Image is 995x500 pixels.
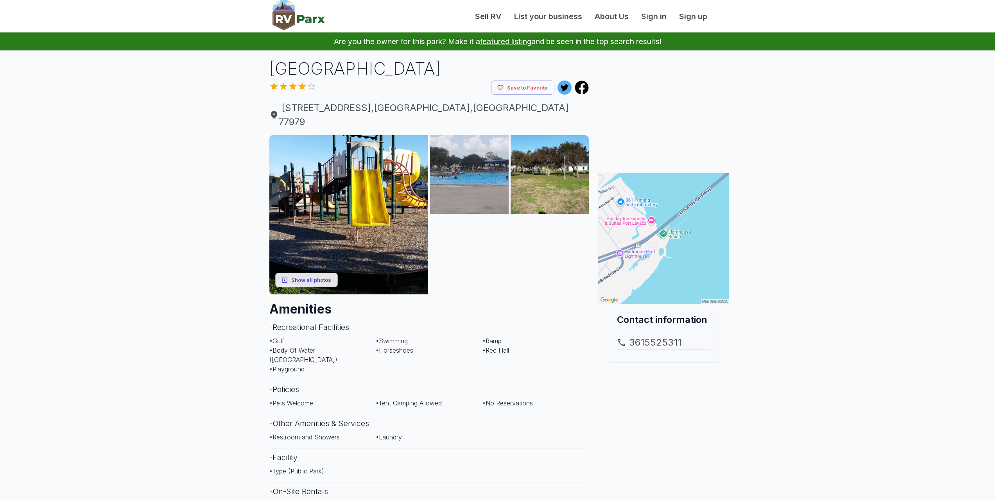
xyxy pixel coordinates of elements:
h3: - Recreational Facilities [269,318,589,336]
img: AAcXr8rkBnWOjPjCCqQz4k-oznRTM2HgBeSDqVtHkF-NuuzsAKuDIBJIDTcjnQ2X5dYJ1KvMg-kAwg5nQDrOud_pHLaLSmKiS... [269,135,428,294]
span: • No Reservations [482,399,533,407]
iframe: Advertisement [598,57,729,154]
a: Sell RV [469,11,508,22]
span: • Playground [269,365,305,373]
img: AAcXr8rc2L2iSHHTJRkUVDgB90Mi3Dbh9XAZMj42r4tFKxEOUPFRquWJtF85UEjLOl5_P9-DK1xZyggnAeDv8StqER7f5cFAo... [511,216,589,294]
a: Sign in [635,11,673,22]
span: • Body Of Water ([GEOGRAPHIC_DATA]) [269,346,337,364]
a: featured listing [480,37,531,46]
a: [STREET_ADDRESS],[GEOGRAPHIC_DATA],[GEOGRAPHIC_DATA] 77979 [269,101,589,129]
p: Are you the owner for this park? Make it a and be seen in the top search results! [9,32,986,50]
img: AAcXr8r5J9Dvh_KoxjhGjWCmLEvQ-CC2OWRdstiwgmDUM9U7GmaSTIlFSV3kEAuMwClAJUCl3r5rkUYaCVAHHLlser9jTlw5V... [430,216,509,294]
img: AAcXr8p9AhYiEWHArLjgROJkXC1xRDGO-gkQGDjWQOs9T8o7dtWUYvSkCLYmCN4cmGKbxVphNi8M4VmefW0sHQtjDO1DrtZZg... [430,135,509,214]
span: • Tent Camping Allowed [376,399,442,407]
a: About Us [588,11,635,22]
h3: - Facility [269,448,589,466]
span: • Horseshoes [376,346,413,354]
span: • Rec Hall [482,346,509,354]
img: AAcXr8pGAMgzBO-AMMyI_YaYb_BbPTbc0-Iek6O5EiSDjujs_RFC-jqaQXgEBnAGJcbVWcsK_5_1X58Phd1cZ79v7r6pjFrAp... [511,135,589,214]
a: List your business [508,11,588,22]
span: • Swimming [376,337,408,345]
h2: Contact information [617,313,710,326]
iframe: Advertisement [598,362,729,460]
span: • Type (Public Park) [269,467,324,475]
h3: - Policies [269,380,589,398]
span: [STREET_ADDRESS] , [GEOGRAPHIC_DATA] , [GEOGRAPHIC_DATA] 77979 [269,101,589,129]
span: • Gulf [269,337,284,345]
a: 3615525311 [617,335,710,349]
span: • Pets Welcome [269,399,313,407]
h2: Amenities [269,294,589,318]
h3: - Other Amenities & Services [269,414,589,432]
span: • Restroom and Showers [269,433,340,441]
button: Save to Favorite [491,81,554,95]
h1: [GEOGRAPHIC_DATA] [269,57,589,81]
span: • Ramp [482,337,502,345]
a: Sign up [673,11,714,22]
span: • Laundry [376,433,402,441]
button: Show all photos [275,273,338,287]
img: Map for Lighthouse Beach RV Park [598,173,729,304]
